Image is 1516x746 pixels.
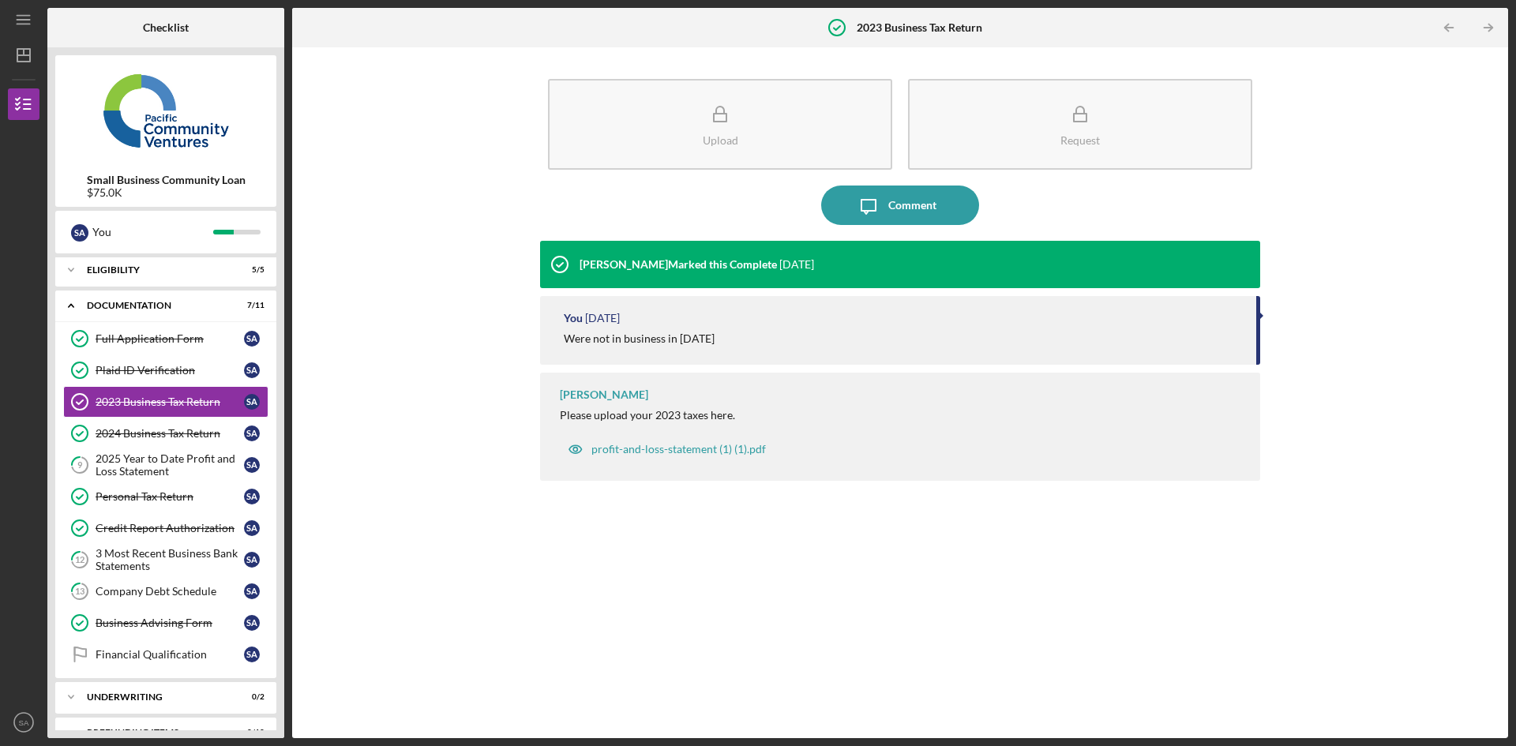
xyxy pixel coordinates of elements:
div: S A [244,425,260,441]
div: [PERSON_NAME] Marked this Complete [580,258,777,271]
div: You [564,312,583,324]
a: Full Application FormSA [63,323,268,354]
a: 123 Most Recent Business Bank StatementsSA [63,544,268,575]
div: S A [244,647,260,662]
div: [PERSON_NAME] [560,388,648,401]
a: Business Advising FormSA [63,607,268,639]
a: 2024 Business Tax ReturnSA [63,418,268,449]
div: S A [244,394,260,410]
div: Request [1060,134,1100,146]
div: 3 Most Recent Business Bank Statements [96,547,244,572]
div: Upload [703,134,738,146]
div: Prefunding Items [87,728,225,737]
div: S A [244,331,260,347]
time: 2025-09-09 16:53 [779,258,814,271]
div: Comment [888,186,936,225]
div: 2024 Business Tax Return [96,427,244,440]
div: 0 / 10 [236,728,265,737]
div: Credit Report Authorization [96,522,244,534]
button: SA [8,707,39,738]
a: 13Company Debt ScheduleSA [63,575,268,607]
img: Product logo [55,63,276,158]
div: S A [244,489,260,504]
div: S A [244,457,260,473]
a: Credit Report AuthorizationSA [63,512,268,544]
div: You [92,219,213,246]
div: 0 / 2 [236,692,265,702]
div: Documentation [87,301,225,310]
div: $75.0K [87,186,246,199]
div: 7 / 11 [236,301,265,310]
tspan: 12 [75,555,84,565]
text: SA [19,718,29,727]
div: S A [244,583,260,599]
div: S A [244,362,260,378]
a: 92025 Year to Date Profit and Loss StatementSA [63,449,268,481]
tspan: 13 [75,587,84,597]
button: Comment [821,186,979,225]
div: S A [244,615,260,631]
a: Plaid ID VerificationSA [63,354,268,386]
tspan: 9 [77,460,83,470]
time: 2025-09-09 00:41 [585,312,620,324]
b: 2023 Business Tax Return [857,21,982,34]
div: Personal Tax Return [96,490,244,503]
div: Please upload your 2023 taxes here. [560,409,735,422]
div: S A [244,520,260,536]
div: profit-and-loss-statement (1) (1).pdf [591,443,766,455]
div: S A [71,224,88,242]
div: 2023 Business Tax Return [96,395,244,408]
div: 2025 Year to Date Profit and Loss Statement [96,452,244,478]
button: Request [908,79,1252,170]
button: Upload [548,79,892,170]
div: Company Debt Schedule [96,585,244,598]
a: Financial QualificationSA [63,639,268,670]
div: 5 / 5 [236,265,265,275]
button: profit-and-loss-statement (1) (1).pdf [560,433,774,465]
div: Financial Qualification [96,648,244,661]
a: Personal Tax ReturnSA [63,481,268,512]
div: Plaid ID Verification [96,364,244,377]
div: Were not in business in [DATE] [564,332,715,345]
div: Eligibility [87,265,225,275]
div: S A [244,552,260,568]
b: Checklist [143,21,189,34]
div: Business Advising Form [96,617,244,629]
div: Full Application Form [96,332,244,345]
div: Underwriting [87,692,225,702]
a: 2023 Business Tax ReturnSA [63,386,268,418]
b: Small Business Community Loan [87,174,246,186]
